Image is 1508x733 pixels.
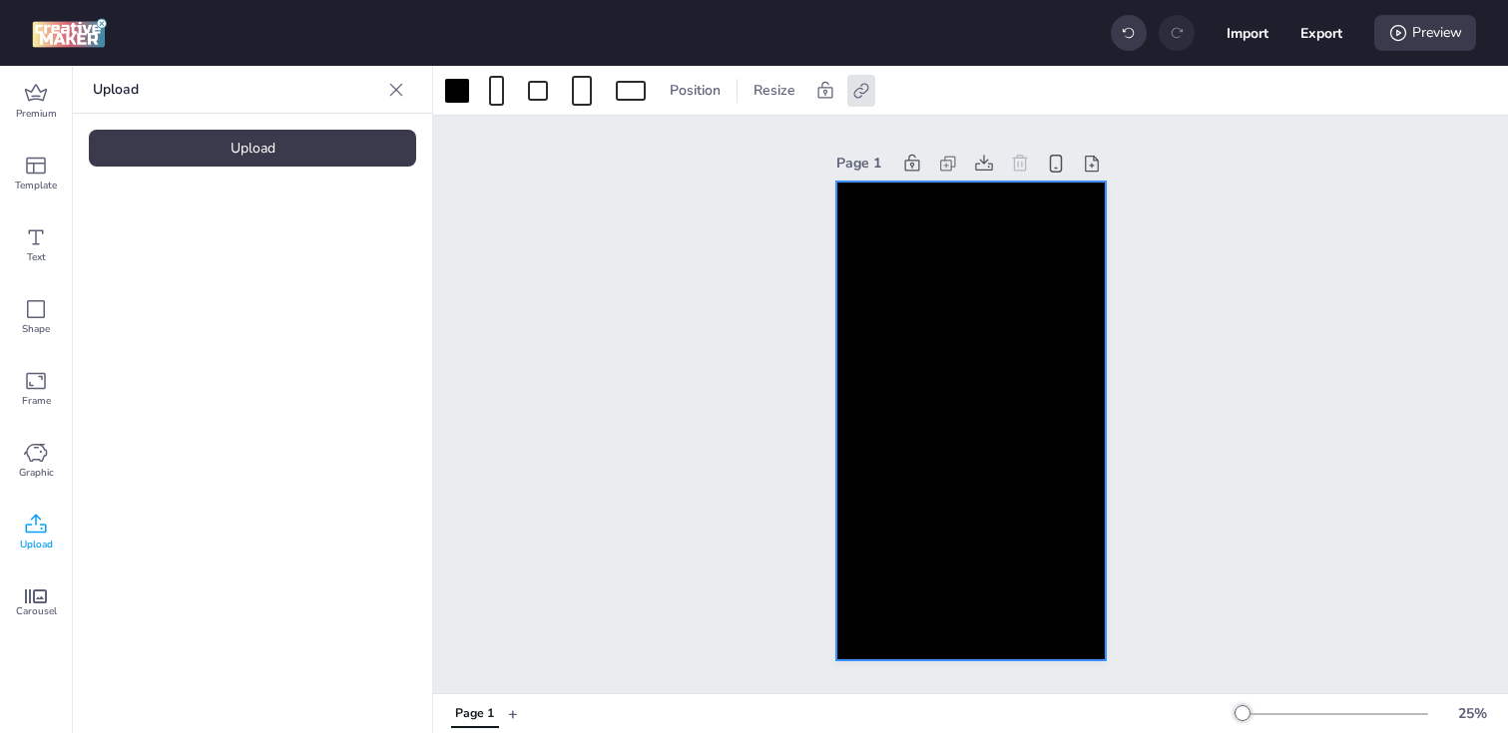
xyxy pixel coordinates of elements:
div: Page 1 [836,153,890,174]
span: Template [15,178,57,193]
div: Upload [89,130,416,167]
div: Tabs [441,696,508,731]
span: Frame [22,393,51,409]
button: Import [1227,12,1268,54]
span: Upload [20,537,53,552]
p: Upload [93,66,380,114]
span: Position [666,80,725,101]
div: 25 % [1448,703,1496,724]
button: Export [1300,12,1342,54]
img: logo Creative Maker [32,18,107,48]
div: Preview [1374,15,1476,51]
span: Carousel [16,603,57,619]
span: Graphic [19,465,54,481]
div: Page 1 [455,705,494,723]
button: + [508,696,518,731]
span: Shape [22,321,50,337]
span: Premium [16,106,57,122]
span: Text [27,249,46,265]
span: Resize [750,80,799,101]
